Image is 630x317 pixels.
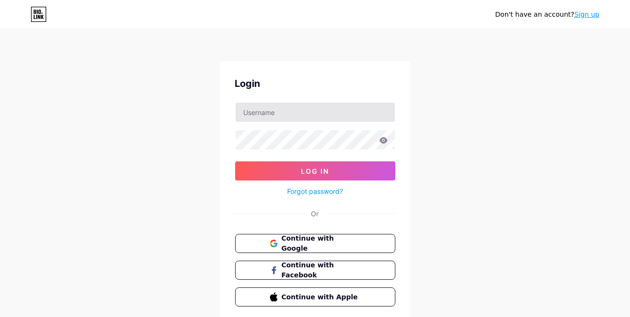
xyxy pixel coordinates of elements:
[281,260,360,280] span: Continue with Facebook
[311,209,319,219] div: Or
[281,292,360,302] span: Continue with Apple
[287,186,343,196] a: Forgot password?
[235,76,395,91] div: Login
[235,261,395,280] button: Continue with Facebook
[236,103,395,122] input: Username
[235,161,395,180] button: Log In
[235,287,395,306] button: Continue with Apple
[495,10,599,20] div: Don't have an account?
[574,11,599,18] a: Sign up
[301,167,329,175] span: Log In
[281,233,360,254] span: Continue with Google
[235,234,395,253] button: Continue with Google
